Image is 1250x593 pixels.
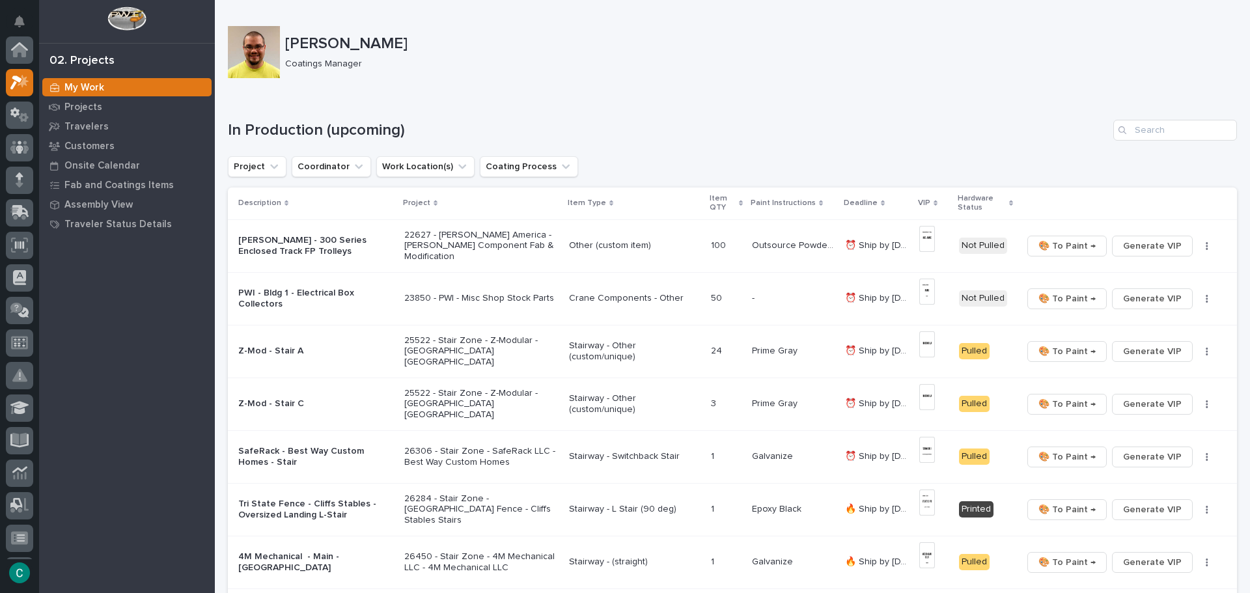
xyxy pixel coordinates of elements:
div: Not Pulled [959,238,1007,254]
span: Generate VIP [1123,344,1182,359]
span: 🎨 To Paint → [1038,238,1096,254]
a: Fab and Coatings Items [39,175,215,195]
a: Assembly View [39,195,215,214]
p: 23850 - PWI - Misc Shop Stock Parts [404,293,559,304]
p: 4M Mechanical - Main - [GEOGRAPHIC_DATA] [238,551,394,573]
p: Other (custom item) [569,240,701,251]
p: Item Type [568,196,606,210]
button: Generate VIP [1112,288,1193,309]
p: 100 [711,238,729,251]
a: Customers [39,136,215,156]
button: users-avatar [6,559,33,586]
p: Deadline [844,196,878,210]
p: 🔥 Ship by 8/20/25 [845,501,911,515]
tr: PWI - Bldg 1 - Electrical Box Collectors23850 - PWI - Misc Shop Stock PartsCrane Components - Oth... [228,272,1237,325]
p: Galvanize [752,448,796,462]
span: Generate VIP [1123,449,1182,465]
tr: Tri State Fence - Cliffs Stables - Oversized Landing L-Stair26284 - Stair Zone - [GEOGRAPHIC_DATA... [228,483,1237,536]
p: Projects [64,102,102,113]
p: Prime Gray [752,396,800,409]
span: 🎨 To Paint → [1038,344,1096,359]
span: Generate VIP [1123,502,1182,517]
div: Pulled [959,448,990,465]
div: Pulled [959,554,990,570]
p: Stairway - (straight) [569,557,701,568]
button: 🎨 To Paint → [1027,552,1107,573]
p: Fab and Coatings Items [64,180,174,191]
p: Traveler Status Details [64,219,172,230]
p: Stairway - Switchback Stair [569,451,701,462]
p: Hardware Status [958,191,1006,215]
tr: Z-Mod - Stair C25522 - Stair Zone - Z-Modular - [GEOGRAPHIC_DATA] [GEOGRAPHIC_DATA]Stairway - Oth... [228,378,1237,430]
span: Generate VIP [1123,291,1182,307]
p: Prime Gray [752,343,800,357]
p: 26284 - Stair Zone - [GEOGRAPHIC_DATA] Fence - Cliffs Stables Stairs [404,493,559,526]
p: Stairway - Other (custom/unique) [569,393,701,415]
button: 🎨 To Paint → [1027,499,1107,520]
input: Search [1113,120,1237,141]
p: Z-Mod - Stair C [238,398,394,409]
p: ⏰ Ship by 8/19/25 [845,448,911,462]
p: Stairway - Other (custom/unique) [569,340,701,363]
tr: [PERSON_NAME] - 300 Series Enclosed Track FP Trolleys22627 - [PERSON_NAME] America - [PERSON_NAME... [228,219,1237,272]
p: Epoxy Black [752,501,804,515]
p: 26306 - Stair Zone - SafeRack LLC - Best Way Custom Homes [404,446,559,468]
p: Travelers [64,121,109,133]
p: 24 [711,343,725,357]
a: My Work [39,77,215,97]
button: Coating Process [480,156,578,177]
button: Project [228,156,286,177]
button: Notifications [6,8,33,35]
p: 25522 - Stair Zone - Z-Modular - [GEOGRAPHIC_DATA] [GEOGRAPHIC_DATA] [404,388,559,421]
p: Description [238,196,281,210]
div: Pulled [959,343,990,359]
div: 02. Projects [49,54,115,68]
tr: Z-Mod - Stair A25522 - Stair Zone - Z-Modular - [GEOGRAPHIC_DATA] [GEOGRAPHIC_DATA]Stairway - Oth... [228,325,1237,378]
tr: SafeRack - Best Way Custom Homes - Stair26306 - Stair Zone - SafeRack LLC - Best Way Custom Homes... [228,430,1237,483]
p: Project [403,196,430,210]
p: 22627 - [PERSON_NAME] America - [PERSON_NAME] Component Fab & Modification [404,230,559,262]
p: Customers [64,141,115,152]
p: ⏰ Ship by 8/18/25 [845,343,911,357]
div: Notifications [16,16,33,36]
button: Coordinator [292,156,371,177]
button: 🎨 To Paint → [1027,394,1107,415]
p: Stairway - L Stair (90 deg) [569,504,701,515]
p: PWI - Bldg 1 - Electrical Box Collectors [238,288,394,310]
button: 🎨 To Paint → [1027,236,1107,256]
p: - [752,290,757,304]
p: 26450 - Stair Zone - 4M Mechanical LLC - 4M Mechanical LLC [404,551,559,573]
button: Work Location(s) [376,156,475,177]
span: Generate VIP [1123,238,1182,254]
img: Workspace Logo [107,7,146,31]
a: Travelers [39,117,215,136]
button: Generate VIP [1112,552,1193,573]
p: Paint Instructions [751,196,816,210]
span: 🎨 To Paint → [1038,555,1096,570]
p: 3 [711,396,719,409]
button: Generate VIP [1112,236,1193,256]
span: 🎨 To Paint → [1038,502,1096,517]
span: 🎨 To Paint → [1038,291,1096,307]
button: Generate VIP [1112,499,1193,520]
p: Coatings Manager [285,59,1227,70]
button: 🎨 To Paint → [1027,288,1107,309]
p: VIP [918,196,930,210]
a: Onsite Calendar [39,156,215,175]
p: Crane Components - Other [569,293,701,304]
span: 🎨 To Paint → [1038,449,1096,465]
button: Generate VIP [1112,447,1193,467]
p: 1 [711,554,717,568]
p: My Work [64,82,104,94]
div: Pulled [959,396,990,412]
div: Not Pulled [959,290,1007,307]
p: Outsource Powder Coat [752,238,837,251]
p: SafeRack - Best Way Custom Homes - Stair [238,446,394,468]
p: ⏰ Ship by 8/15/25 [845,290,911,304]
div: Printed [959,501,993,517]
p: Item QTY [710,191,736,215]
p: Galvanize [752,554,796,568]
p: Onsite Calendar [64,160,140,172]
button: Generate VIP [1112,394,1193,415]
button: 🎨 To Paint → [1027,341,1107,362]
